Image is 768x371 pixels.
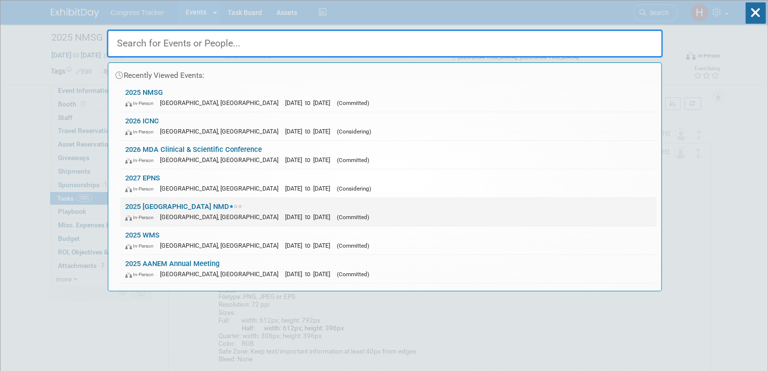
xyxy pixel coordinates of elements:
[337,214,369,221] span: (Committed)
[337,100,369,106] span: (Committed)
[107,30,663,58] input: Search for Events or People...
[337,271,369,278] span: (Committed)
[160,242,283,249] span: [GEOGRAPHIC_DATA], [GEOGRAPHIC_DATA]
[160,99,283,106] span: [GEOGRAPHIC_DATA], [GEOGRAPHIC_DATA]
[160,270,283,278] span: [GEOGRAPHIC_DATA], [GEOGRAPHIC_DATA]
[120,198,656,226] a: 2025 [GEOGRAPHIC_DATA] NMD In-Person [GEOGRAPHIC_DATA], [GEOGRAPHIC_DATA] [DATE] to [DATE] (Commi...
[125,214,158,221] span: In-Person
[125,100,158,106] span: In-Person
[285,213,335,221] span: [DATE] to [DATE]
[160,156,283,163] span: [GEOGRAPHIC_DATA], [GEOGRAPHIC_DATA]
[285,128,335,135] span: [DATE] to [DATE]
[125,157,158,163] span: In-Person
[337,128,371,135] span: (Considering)
[285,242,335,249] span: [DATE] to [DATE]
[337,157,369,163] span: (Committed)
[125,186,158,192] span: In-Person
[337,185,371,192] span: (Considering)
[160,213,283,221] span: [GEOGRAPHIC_DATA], [GEOGRAPHIC_DATA]
[285,270,335,278] span: [DATE] to [DATE]
[337,242,369,249] span: (Committed)
[120,255,656,283] a: 2025 AANEM Annual Meeting In-Person [GEOGRAPHIC_DATA], [GEOGRAPHIC_DATA] [DATE] to [DATE] (Commit...
[120,141,656,169] a: 2026 MDA Clinical & Scientific Conference In-Person [GEOGRAPHIC_DATA], [GEOGRAPHIC_DATA] [DATE] t...
[285,156,335,163] span: [DATE] to [DATE]
[120,112,656,140] a: 2026 ICNC In-Person [GEOGRAPHIC_DATA], [GEOGRAPHIC_DATA] [DATE] to [DATE] (Considering)
[125,271,158,278] span: In-Person
[120,169,656,197] a: 2027 EPNS In-Person [GEOGRAPHIC_DATA], [GEOGRAPHIC_DATA] [DATE] to [DATE] (Considering)
[113,63,656,84] div: Recently Viewed Events:
[285,99,335,106] span: [DATE] to [DATE]
[285,185,335,192] span: [DATE] to [DATE]
[160,128,283,135] span: [GEOGRAPHIC_DATA], [GEOGRAPHIC_DATA]
[125,243,158,249] span: In-Person
[160,185,283,192] span: [GEOGRAPHIC_DATA], [GEOGRAPHIC_DATA]
[125,129,158,135] span: In-Person
[120,226,656,254] a: 2025 WMS In-Person [GEOGRAPHIC_DATA], [GEOGRAPHIC_DATA] [DATE] to [DATE] (Committed)
[120,84,656,112] a: 2025 NMSG In-Person [GEOGRAPHIC_DATA], [GEOGRAPHIC_DATA] [DATE] to [DATE] (Committed)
